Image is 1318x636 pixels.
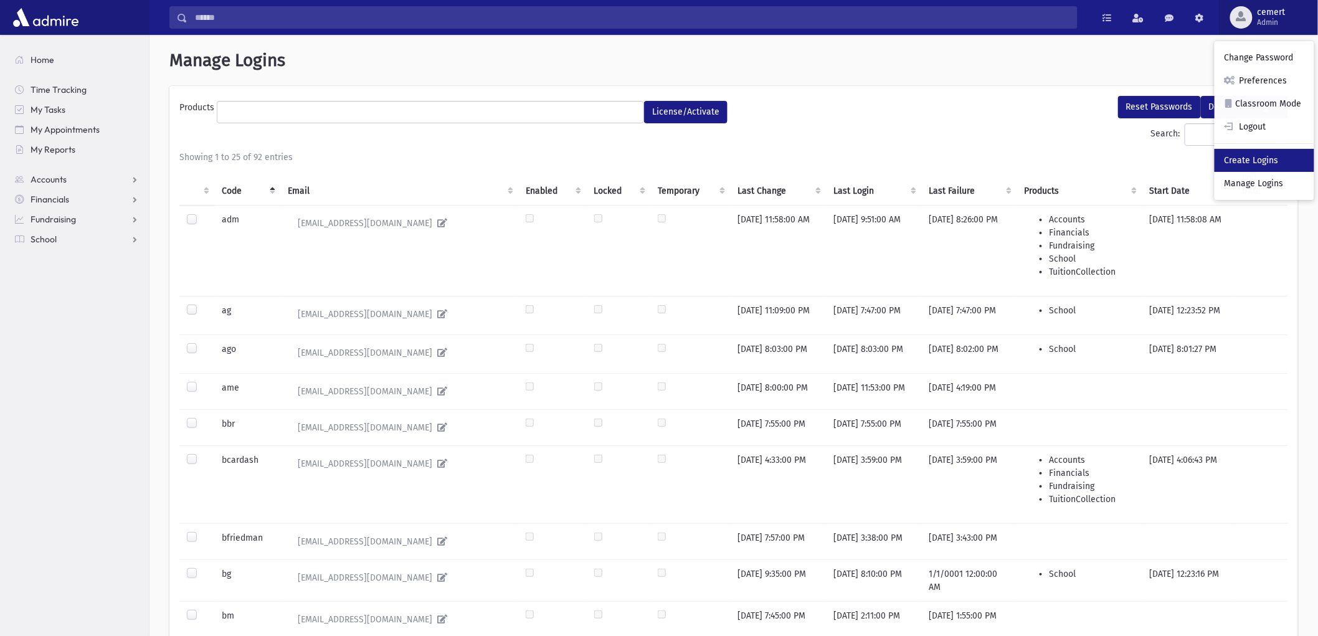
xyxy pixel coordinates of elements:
td: [DATE] 9:51:00 AM [826,205,921,296]
td: [DATE] 7:47:00 PM [921,296,1017,335]
div: Showing 1 to 25 of 92 entries [179,151,1288,164]
a: [EMAIL_ADDRESS][DOMAIN_NAME] [288,417,511,438]
li: School [1049,304,1135,317]
span: Time Tracking [31,84,87,95]
a: My Reports [5,140,149,159]
label: Products [179,101,217,118]
td: [DATE] 8:00:00 PM [731,373,827,409]
span: My Appointments [31,124,100,135]
a: [EMAIL_ADDRESS][DOMAIN_NAME] [288,213,511,234]
input: Search [187,6,1077,29]
td: [DATE] 4:06:43 PM [1142,445,1235,523]
li: Accounts [1049,213,1135,226]
th: Last Login : activate to sort column ascending [826,164,921,206]
a: Change Password [1215,46,1314,69]
td: [DATE] 3:59:00 PM [921,445,1017,523]
td: bbr [215,409,281,445]
td: [DATE] 4:19:00 PM [921,373,1017,409]
td: [DATE] 8:01:27 PM [1142,335,1235,373]
li: TuitionCollection [1049,493,1135,506]
a: Time Tracking [5,80,149,100]
td: [DATE] 8:03:00 PM [826,335,921,373]
li: Financials [1049,467,1135,480]
td: bcardash [215,445,281,523]
td: [DATE] 7:55:00 PM [921,409,1017,445]
td: [DATE] 11:58:00 AM [731,205,827,296]
a: [EMAIL_ADDRESS][DOMAIN_NAME] [288,381,511,402]
a: [EMAIL_ADDRESS][DOMAIN_NAME] [288,343,511,363]
span: cemert [1258,7,1286,17]
a: Logout [1215,115,1314,138]
td: [DATE] 7:55:00 PM [731,409,827,445]
a: [EMAIL_ADDRESS][DOMAIN_NAME] [288,567,511,588]
button: License/Activate [644,101,728,123]
td: bfriedman [215,523,281,559]
span: Financials [31,194,69,205]
td: [DATE] 3:43:00 PM [921,523,1017,559]
th: Enabled : activate to sort column ascending [518,164,587,206]
td: [DATE] 8:10:00 PM [826,559,921,601]
span: Fundraising [31,214,76,225]
td: [DATE] 7:57:00 PM [731,523,827,559]
td: [DATE] 8:03:00 PM [731,335,827,373]
td: [DATE] 4:33:00 PM [731,445,827,523]
a: My Tasks [5,100,149,120]
td: [DATE] 8:02:00 PM [921,335,1017,373]
a: [EMAIL_ADDRESS][DOMAIN_NAME] [288,453,511,474]
td: ag [215,296,281,335]
a: Fundraising [5,209,149,229]
li: School [1049,252,1135,265]
input: Search: [1185,123,1288,146]
td: [DATE] 12:23:16 PM [1142,559,1235,601]
th: Last Failure : activate to sort column ascending [921,164,1017,206]
a: Manage Logins [1215,172,1314,195]
span: My Tasks [31,104,65,115]
a: Preferences [1215,69,1314,92]
a: My Appointments [5,120,149,140]
th: : activate to sort column ascending [179,164,215,206]
th: Last Change : activate to sort column ascending [731,164,827,206]
a: Accounts [5,169,149,189]
td: [DATE] 7:47:00 PM [826,296,921,335]
td: ame [215,373,281,409]
td: 1/1/0001 12:00:00 AM [921,559,1017,601]
li: Accounts [1049,453,1135,467]
td: adm [215,205,281,296]
h1: Manage Logins [169,50,1298,71]
td: [DATE] 9:35:00 PM [731,559,827,601]
td: [DATE] 8:26:00 PM [921,205,1017,296]
a: Financials [5,189,149,209]
li: Fundraising [1049,480,1135,493]
a: Classroom Mode [1215,92,1314,115]
th: Locked : activate to sort column ascending [587,164,651,206]
label: Search: [1151,123,1288,146]
td: [DATE] 11:09:00 PM [731,296,827,335]
span: My Reports [31,144,75,155]
button: Deactivate Logins [1201,96,1288,118]
span: Home [31,54,54,65]
td: [DATE] 12:23:52 PM [1142,296,1235,335]
td: bg [215,559,281,601]
img: AdmirePro [10,5,82,30]
li: Fundraising [1049,239,1135,252]
span: Admin [1258,17,1286,27]
li: School [1049,343,1135,356]
td: ago [215,335,281,373]
a: School [5,229,149,249]
li: TuitionCollection [1049,265,1135,278]
span: School [31,234,57,245]
th: Start Date : activate to sort column ascending [1142,164,1235,206]
li: School [1049,567,1135,581]
td: [DATE] 11:53:00 PM [826,373,921,409]
th: Products : activate to sort column ascending [1017,164,1142,206]
a: [EMAIL_ADDRESS][DOMAIN_NAME] [288,609,511,630]
th: Temporary : activate to sort column ascending [650,164,730,206]
th: Code : activate to sort column descending [215,164,281,206]
a: Create Logins [1215,149,1314,172]
td: [DATE] 7:55:00 PM [826,409,921,445]
li: Financials [1049,226,1135,239]
a: [EMAIL_ADDRESS][DOMAIN_NAME] [288,531,511,552]
td: [DATE] 3:38:00 PM [826,523,921,559]
button: Reset Passwords [1118,96,1201,118]
td: [DATE] 11:58:08 AM [1142,205,1235,296]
